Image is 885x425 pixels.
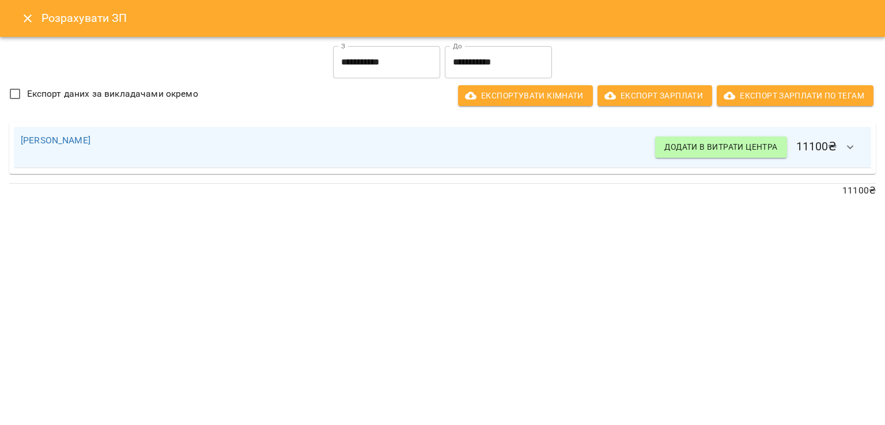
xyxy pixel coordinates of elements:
[607,89,703,103] span: Експорт Зарплати
[726,89,864,103] span: Експорт Зарплати по тегам
[717,85,873,106] button: Експорт Зарплати по тегам
[9,184,876,198] p: 11100 ₴
[655,134,864,161] h6: 11100 ₴
[21,135,90,146] a: [PERSON_NAME]
[458,85,593,106] button: Експортувати кімнати
[467,89,584,103] span: Експортувати кімнати
[14,5,41,32] button: Close
[41,9,871,27] h6: Розрахувати ЗП
[597,85,712,106] button: Експорт Зарплати
[27,87,198,101] span: Експорт даних за викладачами окремо
[664,140,777,154] span: Додати в витрати центра
[655,136,786,157] button: Додати в витрати центра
